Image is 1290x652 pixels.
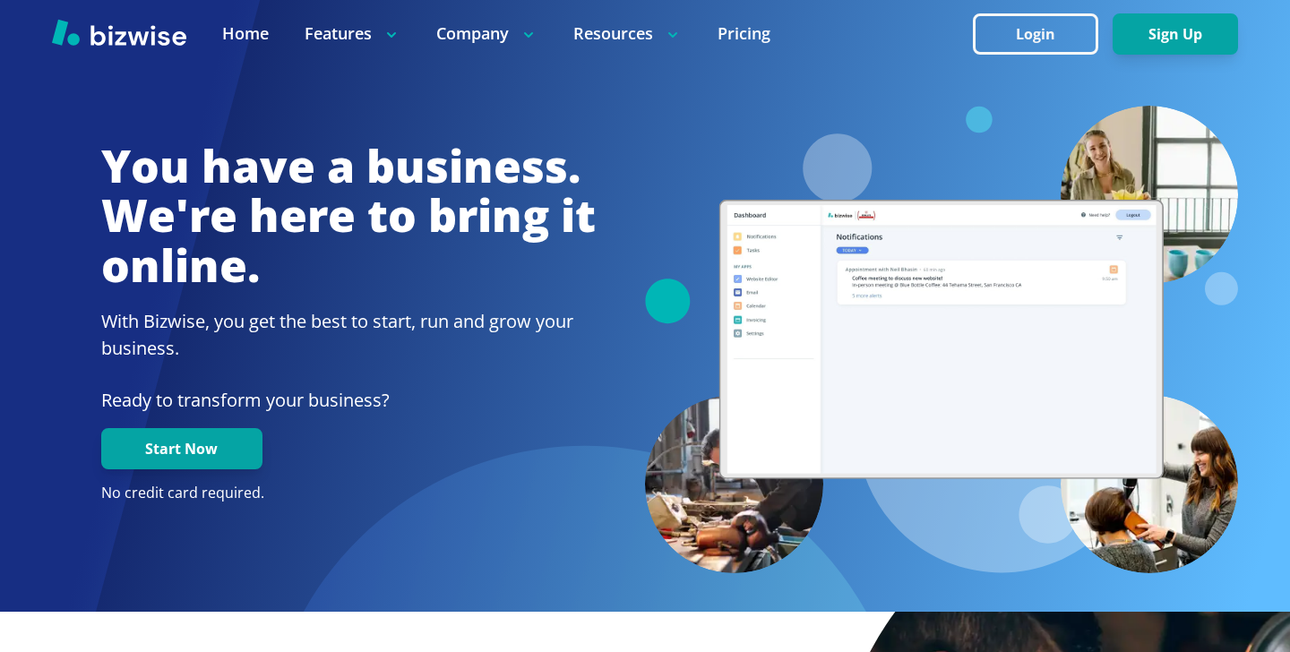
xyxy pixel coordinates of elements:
a: Pricing [718,22,770,45]
img: Bizwise Logo [52,19,186,46]
p: Resources [573,22,682,45]
button: Start Now [101,428,262,469]
button: Login [973,13,1098,55]
button: Sign Up [1113,13,1238,55]
p: No credit card required. [101,484,596,503]
a: Login [973,26,1113,43]
p: Company [436,22,537,45]
p: Ready to transform your business? [101,387,596,414]
p: Features [305,22,400,45]
a: Home [222,22,269,45]
h2: With Bizwise, you get the best to start, run and grow your business. [101,308,596,362]
h1: You have a business. We're here to bring it online. [101,142,596,291]
a: Sign Up [1113,26,1238,43]
a: Start Now [101,441,262,458]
